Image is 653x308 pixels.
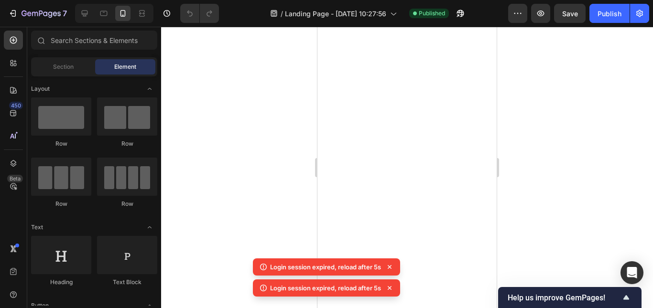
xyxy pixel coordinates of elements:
[97,200,157,208] div: Row
[562,10,578,18] span: Save
[180,4,219,23] div: Undo/Redo
[31,85,50,93] span: Layout
[508,292,632,303] button: Show survey - Help us improve GemPages!
[53,63,74,71] span: Section
[554,4,586,23] button: Save
[620,261,643,284] div: Open Intercom Messenger
[9,102,23,109] div: 450
[114,63,136,71] span: Element
[31,200,91,208] div: Row
[142,220,157,235] span: Toggle open
[31,139,91,148] div: Row
[142,81,157,96] span: Toggle open
[63,8,67,19] p: 7
[270,283,381,293] p: Login session expired, reload after 5s
[31,223,43,232] span: Text
[7,175,23,182] div: Beta
[598,9,621,19] div: Publish
[97,139,157,148] div: Row
[97,278,157,287] div: Text Block
[317,27,497,308] iframe: Design area
[589,4,630,23] button: Publish
[419,9,445,18] span: Published
[31,278,91,287] div: Heading
[508,293,620,302] span: Help us improve GemPages!
[31,31,157,50] input: Search Sections & Elements
[4,4,71,23] button: 7
[285,9,386,19] span: Landing Page - [DATE] 10:27:56
[270,262,381,272] p: Login session expired, reload after 5s
[281,9,283,19] span: /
